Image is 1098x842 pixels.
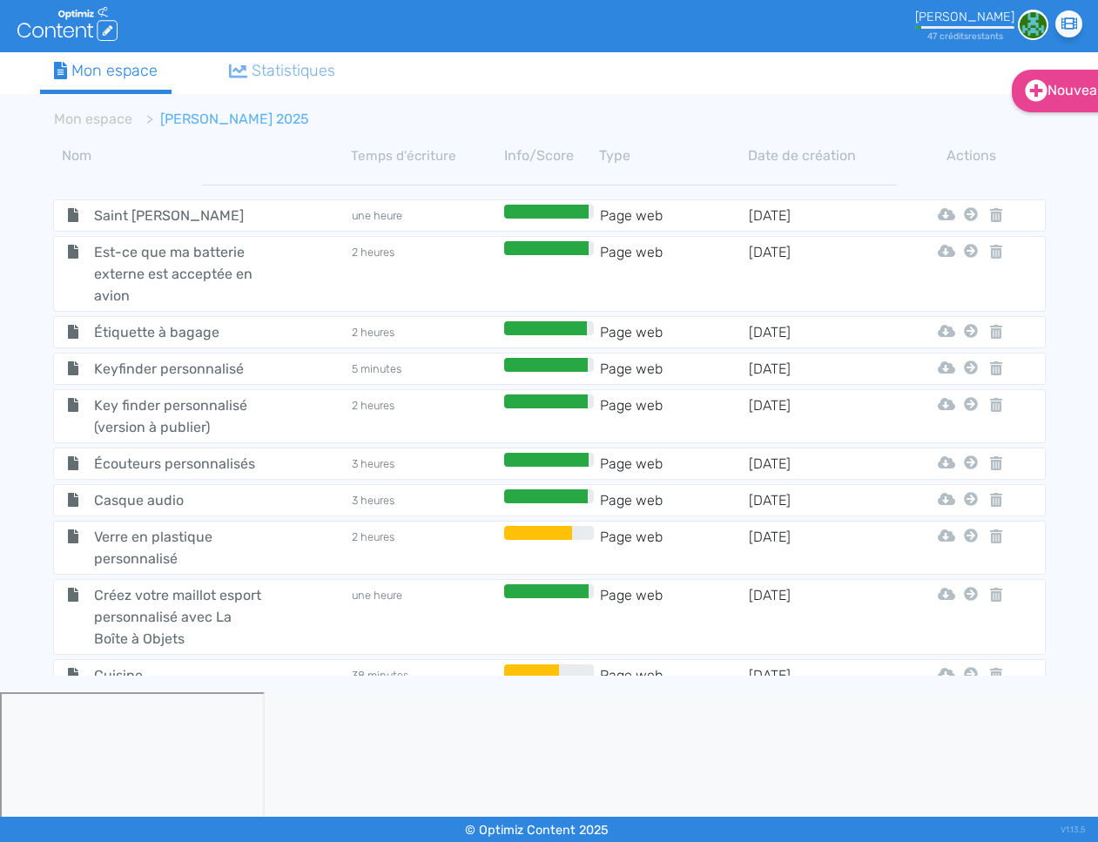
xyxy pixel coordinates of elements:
td: [DATE] [747,489,896,511]
th: Type [599,145,748,166]
span: s [999,30,1003,42]
td: Page web [598,453,747,475]
td: [DATE] [747,394,896,438]
div: Mon espace [54,59,158,83]
div: [PERSON_NAME] [915,10,1014,24]
td: 3 heures [351,453,500,475]
td: [DATE] [747,664,896,686]
li: [PERSON_NAME] 2025 [132,109,309,130]
span: Créez votre maillot esport personnalisé avec La Boîte à Objets [81,584,277,650]
a: Statistiques [215,52,349,90]
td: 2 heures [351,241,500,306]
td: [DATE] [747,584,896,650]
td: Page web [598,321,747,343]
span: Keyfinder personnalisé [81,358,277,380]
td: [DATE] [747,453,896,475]
td: Page web [598,241,747,306]
td: Page web [598,205,747,226]
th: Date de création [748,145,897,166]
td: [DATE] [747,321,896,343]
span: Saint [PERSON_NAME] [81,205,277,226]
span: s [964,30,968,42]
td: [DATE] [747,358,896,380]
span: Verre en plastique personnalisé [81,526,277,569]
th: Nom [53,145,351,166]
th: Temps d'écriture [351,145,500,166]
td: 2 heures [351,394,500,438]
td: Page web [598,394,747,438]
div: V1.13.5 [1061,817,1085,842]
span: Est-ce que ma batterie externe est acceptée en avion [81,241,277,306]
td: Page web [598,526,747,569]
nav: breadcrumb [40,98,911,140]
td: [DATE] [747,526,896,569]
td: Page web [598,664,747,686]
td: [DATE] [747,241,896,306]
th: Actions [960,145,982,166]
td: [DATE] [747,205,896,226]
td: Page web [598,584,747,650]
td: 2 heures [351,526,500,569]
td: 5 minutes [351,358,500,380]
a: Mon espace [54,111,132,127]
small: © Optimiz Content 2025 [465,823,609,838]
td: 38 minutes [351,664,500,686]
span: Casque audio [81,489,277,511]
a: Mon espace [40,52,172,94]
td: 3 heures [351,489,500,511]
span: Écouteurs personnalisés [81,453,277,475]
td: Page web [598,358,747,380]
img: 1e30b6080cd60945577255910d948632 [1018,10,1048,40]
th: Info/Score [500,145,599,166]
td: 2 heures [351,321,500,343]
small: 47 crédit restant [927,30,1003,42]
span: Cuisine [81,664,277,686]
span: Étiquette à bagage [81,321,277,343]
div: Statistiques [229,59,335,83]
td: Page web [598,489,747,511]
span: Key finder personnalisé (version à publier) [81,394,277,438]
td: une heure [351,205,500,226]
td: une heure [351,584,500,650]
